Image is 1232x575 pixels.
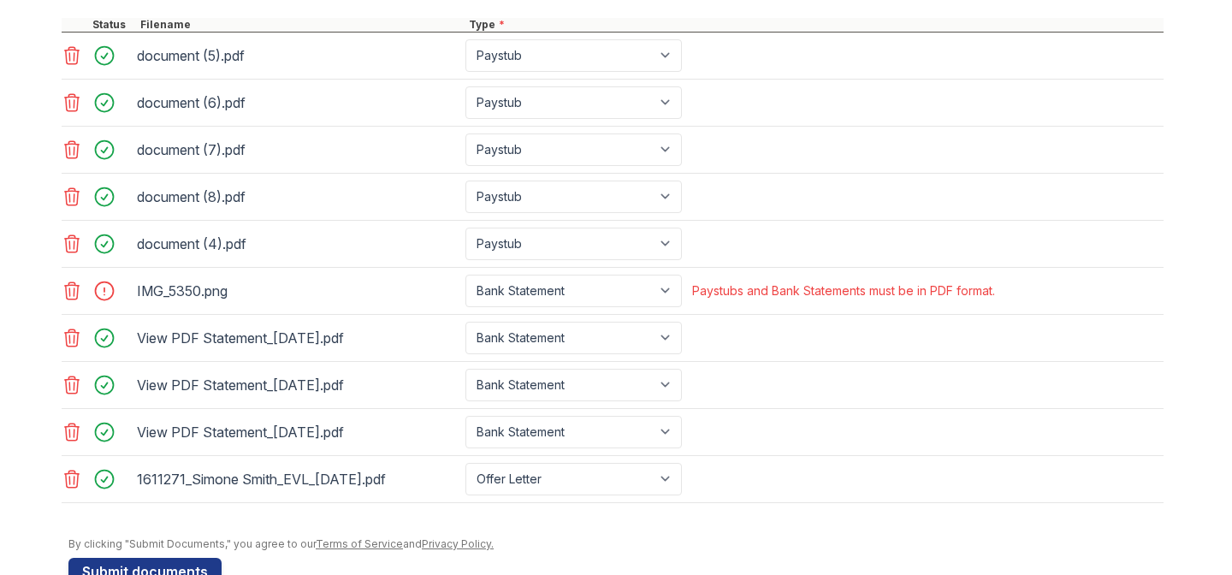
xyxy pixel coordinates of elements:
div: View PDF Statement_[DATE].pdf [137,371,459,399]
div: Paystubs and Bank Statements must be in PDF format. [692,282,995,299]
div: Status [89,18,137,32]
div: View PDF Statement_[DATE].pdf [137,418,459,446]
div: document (7).pdf [137,136,459,163]
div: View PDF Statement_[DATE].pdf [137,324,459,352]
div: document (6).pdf [137,89,459,116]
div: Filename [137,18,465,32]
a: Privacy Policy. [422,537,494,550]
div: IMG_5350.png [137,277,459,305]
div: document (8).pdf [137,183,459,210]
div: Type [465,18,1164,32]
div: By clicking "Submit Documents," you agree to our and [68,537,1164,551]
div: document (5).pdf [137,42,459,69]
div: 1611271_Simone Smith_EVL_[DATE].pdf [137,465,459,493]
a: Terms of Service [316,537,403,550]
div: document (4).pdf [137,230,459,258]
